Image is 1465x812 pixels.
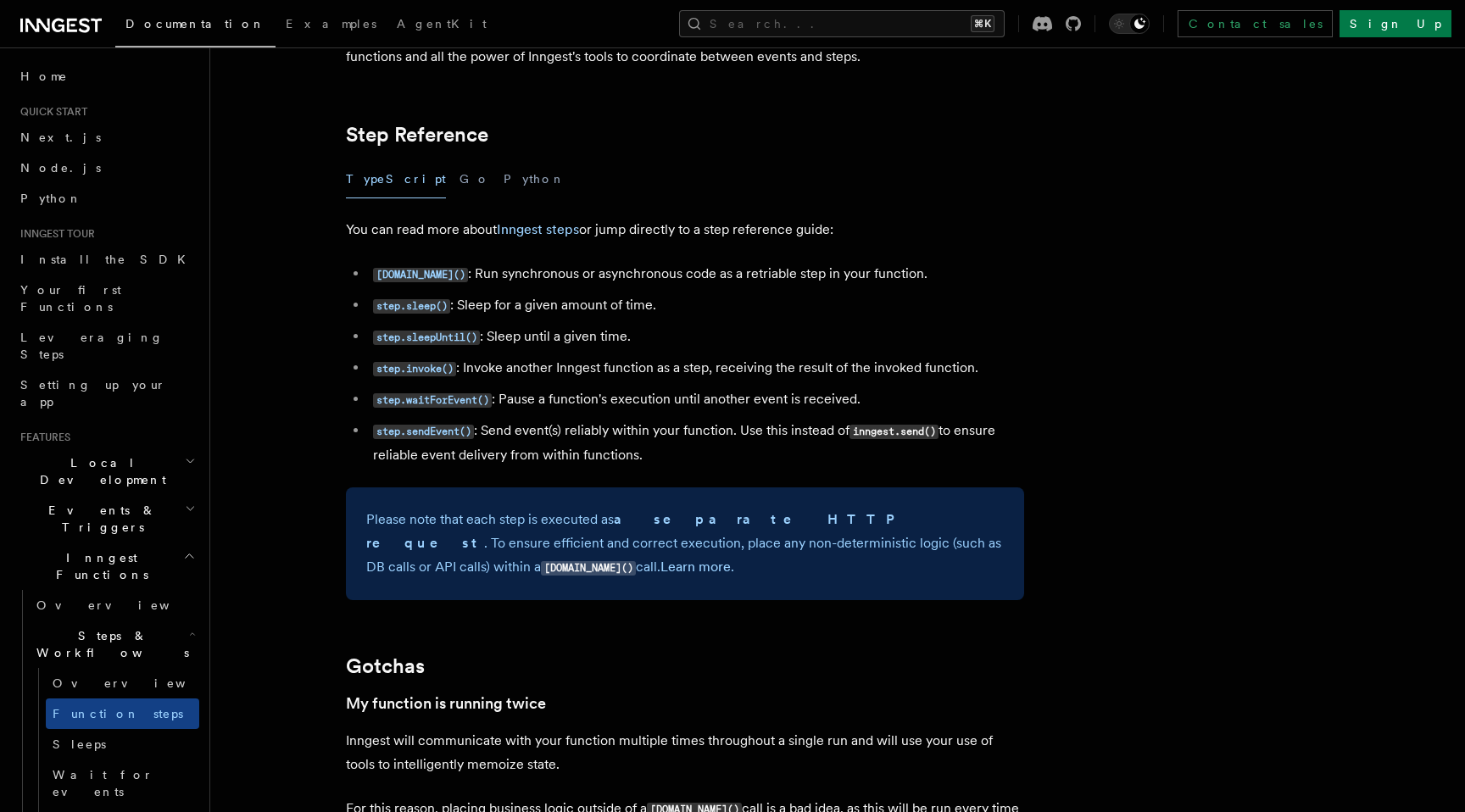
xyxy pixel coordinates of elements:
button: Steps & Workflows [30,620,199,668]
li: : Run synchronous or asynchronous code as a retriable step in your function. [368,262,1024,286]
p: You can read more about or jump directly to a step reference guide: [346,218,1024,242]
a: Wait for events [46,759,199,807]
span: Install the SDK [20,253,196,266]
p: Inngest will communicate with your function multiple times throughout a single run and will use y... [346,729,1024,776]
span: Your first Functions [20,283,121,314]
span: Steps & Workflows [30,627,189,661]
a: step.sleep() [373,297,450,313]
span: Home [20,68,68,85]
span: Next.js [20,131,101,144]
a: Overview [46,668,199,698]
code: [DOMAIN_NAME]() [373,268,468,282]
a: Examples [276,5,387,46]
a: Sleeps [46,729,199,759]
span: Documentation [125,17,265,31]
span: Quick start [14,105,87,119]
a: Gotchas [346,654,425,678]
a: Function steps [46,698,199,729]
a: Overview [30,590,199,620]
code: step.sleepUntil() [373,331,480,345]
button: Toggle dark mode [1109,14,1150,34]
span: Inngest tour [14,227,95,241]
a: Install the SDK [14,244,199,275]
span: Overview [36,598,211,612]
code: step.sendEvent() [373,425,474,439]
a: Contact sales [1178,10,1333,37]
code: step.waitForEvent() [373,393,492,408]
kbd: ⌘K [971,15,994,32]
a: [DOMAIN_NAME]() [373,265,468,281]
a: step.sendEvent() [373,422,474,438]
a: Python [14,183,199,214]
span: Leveraging Steps [20,331,164,361]
span: Features [14,431,70,444]
button: Python [504,160,565,198]
a: My function is running twice [346,692,546,715]
button: Go [460,160,490,198]
span: Sleeps [53,737,106,751]
button: TypeScript [346,160,446,198]
code: inngest.send() [849,425,939,439]
span: Python [20,192,82,205]
code: [DOMAIN_NAME]() [541,561,636,576]
a: Setting up your app [14,370,199,417]
a: step.invoke() [373,359,456,375]
button: Events & Triggers [14,495,199,542]
a: Node.js [14,153,199,183]
a: Documentation [115,5,276,47]
strong: a separate HTTP request [366,511,905,551]
li: : Sleep until a given time. [368,325,1024,349]
a: Leveraging Steps [14,322,199,370]
button: Local Development [14,448,199,495]
li: : Send event(s) reliably within your function. Use this instead of to ensure reliable event deliv... [368,419,1024,467]
a: Learn more [660,559,731,575]
button: Inngest Functions [14,542,199,590]
li: : Invoke another Inngest function as a step, receiving the result of the invoked function. [368,356,1024,381]
span: Examples [286,17,376,31]
a: Home [14,61,199,92]
a: step.sleepUntil() [373,328,480,344]
span: Inngest Functions [14,549,183,583]
code: step.sleep() [373,299,450,314]
a: Next.js [14,122,199,153]
span: Overview [53,676,227,690]
span: AgentKit [397,17,487,31]
a: AgentKit [387,5,497,46]
span: Node.js [20,161,101,175]
a: Sign Up [1340,10,1451,37]
p: Please note that each step is executed as . To ensure efficient and correct execution, place any ... [366,508,1004,580]
span: Wait for events [53,768,153,798]
li: : Pause a function's execution until another event is received. [368,387,1024,412]
span: Setting up your app [20,378,166,409]
span: Local Development [14,454,185,488]
code: step.invoke() [373,362,456,376]
span: Function steps [53,707,183,720]
a: step.waitForEvent() [373,391,492,407]
button: Search...⌘K [679,10,1005,37]
a: Step Reference [346,123,488,147]
span: Events & Triggers [14,502,185,536]
a: Inngest steps [497,221,579,237]
a: Your first Functions [14,275,199,322]
li: : Sleep for a given amount of time. [368,293,1024,318]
